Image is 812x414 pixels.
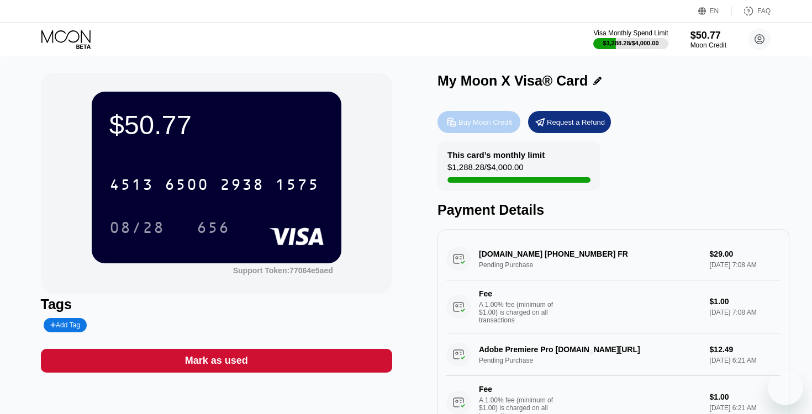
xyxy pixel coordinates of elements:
div: Add Tag [50,321,80,329]
div: Moon Credit [690,41,726,49]
div: $1,288.28 / $4,000.00 [603,40,659,46]
div: $50.77Moon Credit [690,30,726,49]
div: Fee [479,289,556,298]
div: 08/28 [101,214,173,241]
div: FeeA 1.00% fee (minimum of $1.00) is charged on all transactions$1.00[DATE] 7:08 AM [446,280,781,333]
div: Request a Refund [528,111,611,133]
div: Visa Monthly Spend Limit$1,288.28/$4,000.00 [593,29,668,49]
div: Request a Refund [547,118,605,127]
div: $50.77 [109,109,324,140]
div: [DATE] 7:08 AM [710,309,781,316]
div: 2938 [220,177,264,195]
div: $50.77 [690,30,726,41]
div: 4513 [109,177,154,195]
div: 6500 [165,177,209,195]
div: Support Token:77064e5aed [233,266,333,275]
div: EN [698,6,732,17]
div: Payment Details [437,202,789,218]
div: 656 [188,214,238,241]
div: Support Token: 77064e5aed [233,266,333,275]
div: Tags [41,296,393,312]
div: FAQ [757,7,771,15]
div: Buy Moon Credit [458,118,512,127]
div: Mark as used [185,354,248,367]
div: Mark as used [41,349,393,373]
div: $1.00 [710,297,781,306]
div: A 1.00% fee (minimum of $1.00) is charged on all transactions [479,301,562,324]
div: $1.00 [710,392,781,401]
div: This card’s monthly limit [447,150,545,160]
iframe: Button to launch messaging window [768,370,803,405]
div: $1,288.28 / $4,000.00 [447,162,524,177]
div: Fee [479,385,556,394]
div: FAQ [732,6,771,17]
div: 4513650029381575 [103,171,326,198]
div: 1575 [275,177,319,195]
div: 656 [197,220,230,238]
div: Buy Moon Credit [437,111,520,133]
div: 08/28 [109,220,165,238]
div: Visa Monthly Spend Limit [593,29,668,37]
div: [DATE] 6:21 AM [710,404,781,412]
div: Add Tag [44,318,87,332]
div: EN [710,7,719,15]
div: My Moon X Visa® Card [437,73,588,89]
